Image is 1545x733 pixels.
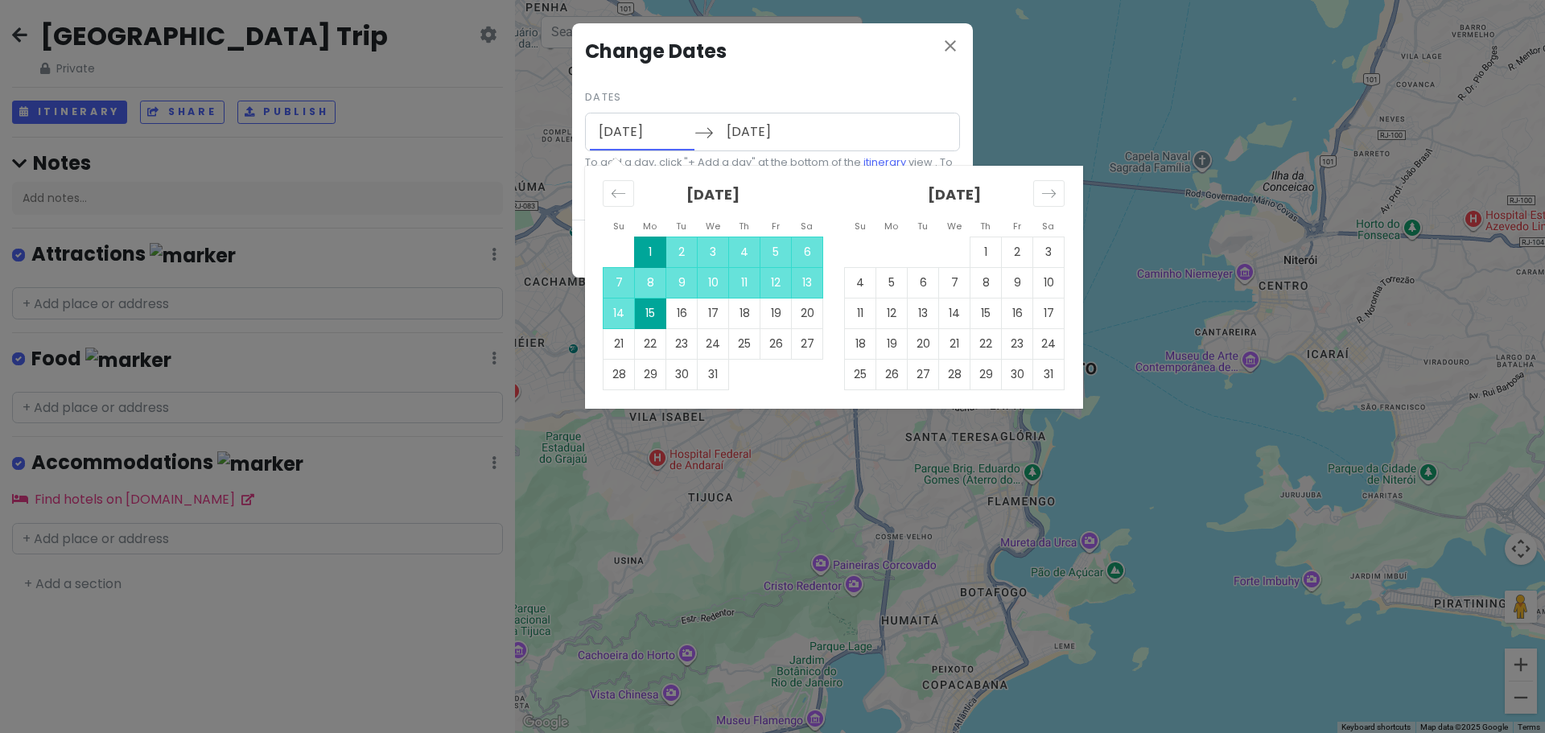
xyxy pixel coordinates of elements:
[590,113,694,150] input: Start Date
[939,298,970,328] td: Choose Wednesday, January 14, 2026 as your check-in date. It’s available.
[1042,220,1054,233] small: Sa
[876,298,908,328] td: Choose Monday, January 12, 2026 as your check-in date. It’s available.
[908,267,939,298] td: Choose Tuesday, January 6, 2026 as your check-in date. It’s available.
[635,267,666,298] td: Selected. Monday, December 8, 2025
[939,328,970,359] td: Choose Wednesday, January 21, 2026 as your check-in date. It’s available.
[635,298,666,328] td: Selected as end date. Monday, December 15, 2025
[698,298,729,328] td: Choose Wednesday, December 17, 2025 as your check-in date. It’s available.
[772,220,780,233] small: Fr
[1002,298,1033,328] td: Choose Friday, January 16, 2026 as your check-in date. It’s available.
[792,267,823,298] td: Selected. Saturday, December 13, 2025
[604,298,635,328] td: Selected. Sunday, December 14, 2025
[585,154,960,187] small: To add a day, click "+ Add a day" at the bottom of the view . To delete, click the menu button ne...
[603,180,634,207] div: Move backward to switch to the previous month.
[706,220,720,233] small: We
[1002,359,1033,389] td: Choose Friday, January 30, 2026 as your check-in date. It’s available.
[729,328,760,359] td: Choose Thursday, December 25, 2025 as your check-in date. It’s available.
[666,328,698,359] td: Choose Tuesday, December 23, 2025 as your check-in date. It’s available.
[908,328,939,359] td: Choose Tuesday, January 20, 2026 as your check-in date. It’s available.
[970,328,1002,359] td: Choose Thursday, January 22, 2026 as your check-in date. It’s available.
[760,237,792,267] td: Selected. Friday, December 5, 2025
[970,298,1002,328] td: Choose Thursday, January 15, 2026 as your check-in date. It’s available.
[970,359,1002,389] td: Choose Thursday, January 29, 2026 as your check-in date. It’s available.
[855,220,866,233] small: Su
[676,220,686,233] small: Tu
[939,267,970,298] td: Choose Wednesday, January 7, 2026 as your check-in date. It’s available.
[666,298,698,328] td: Choose Tuesday, December 16, 2025 as your check-in date. It’s available.
[739,220,749,233] small: Th
[970,237,1002,267] td: Choose Thursday, January 1, 2026 as your check-in date. It’s available.
[941,36,960,59] button: Close
[604,359,635,389] td: Choose Sunday, December 28, 2025 as your check-in date. It’s available.
[939,359,970,389] td: Choose Wednesday, January 28, 2026 as your check-in date. It’s available.
[1033,359,1065,389] td: Choose Saturday, January 31, 2026 as your check-in date. It’s available.
[1033,180,1065,207] div: Move forward to switch to the next month.
[604,328,635,359] td: Choose Sunday, December 21, 2025 as your check-in date. It’s available.
[698,359,729,389] td: Choose Wednesday, December 31, 2025 as your check-in date. It’s available.
[908,359,939,389] td: Choose Tuesday, January 27, 2026 as your check-in date. It’s available.
[1002,237,1033,267] td: Choose Friday, January 2, 2026 as your check-in date. It’s available.
[928,184,981,204] strong: [DATE]
[876,359,908,389] td: Choose Monday, January 26, 2026 as your check-in date. It’s available.
[666,267,698,298] td: Selected. Tuesday, December 9, 2025
[760,328,792,359] td: Choose Friday, December 26, 2025 as your check-in date. It’s available.
[585,36,960,67] h4: Change Dates
[666,237,698,267] td: Selected. Tuesday, December 2, 2025
[698,328,729,359] td: Choose Wednesday, December 24, 2025 as your check-in date. It’s available.
[635,359,666,389] td: Choose Monday, December 29, 2025 as your check-in date. It’s available.
[845,267,876,298] td: Choose Sunday, January 4, 2026 as your check-in date. It’s available.
[729,237,760,267] td: Selected. Thursday, December 4, 2025
[718,113,822,150] input: End Date
[760,298,792,328] td: Choose Friday, December 19, 2025 as your check-in date. It’s available.
[585,166,1083,409] div: Calendar
[666,359,698,389] td: Choose Tuesday, December 30, 2025 as your check-in date. It’s available.
[947,220,962,233] small: We
[686,184,740,204] strong: [DATE]
[863,155,906,169] a: itinerary
[1002,328,1033,359] td: Choose Friday, January 23, 2026 as your check-in date. It’s available.
[698,237,729,267] td: Selected. Wednesday, December 3, 2025
[698,267,729,298] td: Selected. Wednesday, December 10, 2025
[613,220,624,233] small: Su
[876,267,908,298] td: Choose Monday, January 5, 2026 as your check-in date. It’s available.
[760,267,792,298] td: Selected. Friday, December 12, 2025
[1033,328,1065,359] td: Choose Saturday, January 24, 2026 as your check-in date. It’s available.
[1033,237,1065,267] td: Choose Saturday, January 3, 2026 as your check-in date. It’s available.
[980,220,991,233] small: Th
[1033,298,1065,328] td: Choose Saturday, January 17, 2026 as your check-in date. It’s available.
[845,298,876,328] td: Choose Sunday, January 11, 2026 as your check-in date. It’s available.
[941,36,960,56] i: close
[801,220,813,233] small: Sa
[604,267,635,298] td: Selected. Sunday, December 7, 2025
[635,328,666,359] td: Choose Monday, December 22, 2025 as your check-in date. It’s available.
[1033,267,1065,298] td: Choose Saturday, January 10, 2026 as your check-in date. It’s available.
[908,298,939,328] td: Choose Tuesday, January 13, 2026 as your check-in date. It’s available.
[729,267,760,298] td: Selected. Thursday, December 11, 2025
[970,267,1002,298] td: Choose Thursday, January 8, 2026 as your check-in date. It’s available.
[729,298,760,328] td: Choose Thursday, December 18, 2025 as your check-in date. It’s available.
[585,89,621,105] label: Dates
[845,359,876,389] td: Choose Sunday, January 25, 2026 as your check-in date. It’s available.
[1002,267,1033,298] td: Choose Friday, January 9, 2026 as your check-in date. It’s available.
[1013,220,1021,233] small: Fr
[792,237,823,267] td: Selected. Saturday, December 6, 2025
[884,220,898,233] small: Mo
[635,237,666,267] td: Selected as start date. Monday, December 1, 2025
[792,328,823,359] td: Choose Saturday, December 27, 2025 as your check-in date. It’s available.
[845,328,876,359] td: Choose Sunday, January 18, 2026 as your check-in date. It’s available.
[643,220,657,233] small: Mo
[917,220,928,233] small: Tu
[876,328,908,359] td: Choose Monday, January 19, 2026 as your check-in date. It’s available.
[792,298,823,328] td: Choose Saturday, December 20, 2025 as your check-in date. It’s available.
